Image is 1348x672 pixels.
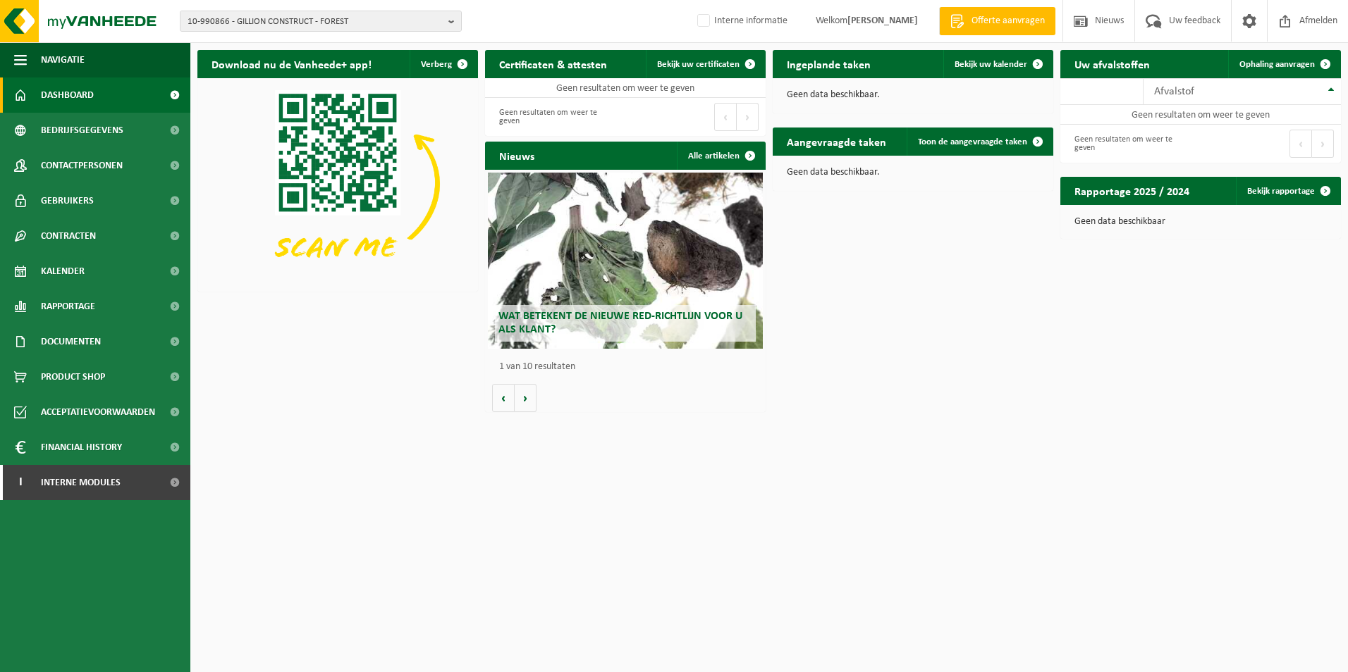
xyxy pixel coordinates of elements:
[197,50,386,77] h2: Download nu de Vanheede+ app!
[1060,177,1203,204] h2: Rapportage 2025 / 2024
[1060,50,1164,77] h2: Uw afvalstoffen
[410,50,477,78] button: Verberg
[41,394,155,430] span: Acceptatievoorwaarden
[955,60,1027,69] span: Bekijk uw kalender
[677,142,764,170] a: Alle artikelen
[907,127,1052,156] a: Toon de aangevraagde taken
[773,50,885,77] h2: Ingeplande taken
[1228,50,1340,78] a: Ophaling aanvragen
[41,430,122,465] span: Financial History
[498,311,742,335] span: Wat betekent de nieuwe RED-richtlijn voor u als klant?
[1312,130,1334,158] button: Next
[421,60,452,69] span: Verberg
[499,362,759,372] p: 1 van 10 resultaten
[197,78,478,289] img: Download de VHEPlus App
[485,142,549,169] h2: Nieuws
[1239,60,1315,69] span: Ophaling aanvragen
[1154,86,1194,97] span: Afvalstof
[847,15,918,26] strong: [PERSON_NAME]
[943,50,1052,78] a: Bekijk uw kalender
[485,50,621,77] h2: Certificaten & attesten
[694,11,788,32] label: Interne informatie
[41,42,85,77] span: Navigatie
[1060,105,1341,125] td: Geen resultaten om weer te geven
[714,103,737,131] button: Previous
[939,7,1055,35] a: Offerte aanvragen
[180,11,462,32] button: 10-990866 - GILLION CONSTRUCT - FOREST
[492,101,618,132] div: Geen resultaten om weer te geven
[657,60,740,69] span: Bekijk uw certificaten
[485,78,766,98] td: Geen resultaten om weer te geven
[41,183,94,218] span: Gebruikers
[918,137,1027,147] span: Toon de aangevraagde taken
[41,254,85,289] span: Kalender
[41,148,123,183] span: Contactpersonen
[41,113,123,148] span: Bedrijfsgegevens
[515,384,537,412] button: Volgende
[773,127,900,155] h2: Aangevraagde taken
[787,168,1039,178] p: Geen data beschikbaar.
[1067,128,1194,159] div: Geen resultaten om weer te geven
[1289,130,1312,158] button: Previous
[41,77,94,113] span: Dashboard
[14,465,27,500] span: I
[1074,217,1327,227] p: Geen data beschikbaar
[488,173,763,349] a: Wat betekent de nieuwe RED-richtlijn voor u als klant?
[41,465,121,500] span: Interne modules
[646,50,764,78] a: Bekijk uw certificaten
[41,289,95,324] span: Rapportage
[188,11,443,32] span: 10-990866 - GILLION CONSTRUCT - FOREST
[1236,177,1340,205] a: Bekijk rapportage
[41,324,101,359] span: Documenten
[787,90,1039,100] p: Geen data beschikbaar.
[41,359,105,394] span: Product Shop
[737,103,759,131] button: Next
[968,14,1048,28] span: Offerte aanvragen
[492,384,515,412] button: Vorige
[41,218,96,254] span: Contracten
